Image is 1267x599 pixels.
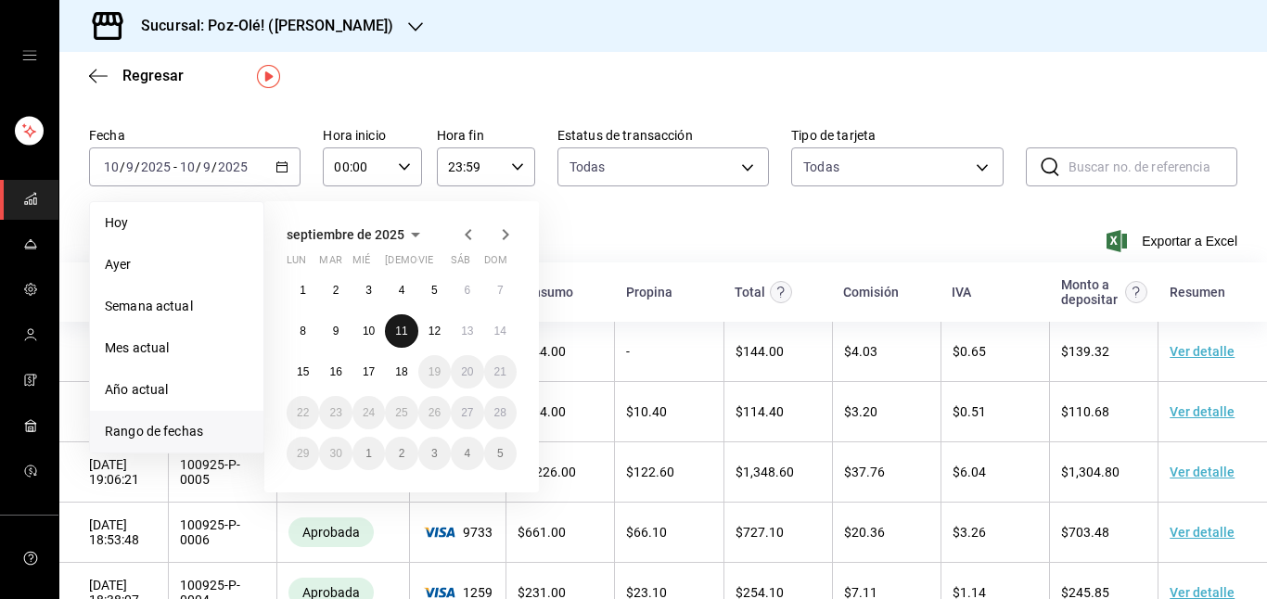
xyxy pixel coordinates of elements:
abbr: 2 de octubre de 2025 [399,447,405,460]
abbr: 23 de septiembre de 2025 [329,406,341,419]
button: 14 de septiembre de 2025 [484,314,517,348]
td: 100925-P-0006 [168,503,276,563]
span: $ 727.10 [736,525,784,540]
abbr: 22 de septiembre de 2025 [297,406,309,419]
span: $ 110.68 [1061,404,1109,419]
abbr: 4 de septiembre de 2025 [399,284,405,297]
abbr: jueves [385,254,494,274]
button: 27 de septiembre de 2025 [451,396,483,429]
label: Hora fin [437,129,535,142]
span: $ 4.03 [844,344,877,359]
button: Regresar [89,67,184,84]
span: $ 0.65 [953,344,986,359]
span: - [173,159,177,174]
button: 30 de septiembre de 2025 [319,437,352,470]
abbr: 20 de septiembre de 2025 [461,365,473,378]
abbr: 14 de septiembre de 2025 [494,325,506,338]
span: / [134,159,140,174]
td: - [615,322,723,382]
span: Regresar [122,67,184,84]
abbr: lunes [287,254,306,274]
abbr: 16 de septiembre de 2025 [329,365,341,378]
abbr: viernes [418,254,433,274]
span: $ 0.51 [953,404,986,419]
input: -- [179,159,196,174]
svg: Este monto equivale al total pagado por el comensal antes de aplicar Comisión e IVA. [770,281,792,303]
span: Rango de fechas [105,422,249,441]
span: $ 66.10 [626,525,667,540]
input: -- [202,159,211,174]
td: [DATE] 21:05:54 [59,382,168,442]
abbr: 18 de septiembre de 2025 [395,365,407,378]
a: Ver detalle [1170,465,1235,479]
span: Ayer [105,255,249,274]
input: ---- [140,159,172,174]
button: 16 de septiembre de 2025 [319,355,352,389]
button: 17 de septiembre de 2025 [352,355,385,389]
span: septiembre de 2025 [287,227,404,242]
a: Ver detalle [1170,404,1235,419]
input: -- [125,159,134,174]
button: 20 de septiembre de 2025 [451,355,483,389]
abbr: 6 de septiembre de 2025 [464,284,470,297]
span: $ 6.04 [953,465,986,479]
span: Hoy [105,213,249,233]
td: 100925-P-0005 [168,442,276,503]
abbr: 5 de septiembre de 2025 [431,284,438,297]
abbr: 1 de octubre de 2025 [365,447,372,460]
span: Semana actual [105,297,249,316]
abbr: 8 de septiembre de 2025 [300,325,306,338]
span: $ 139.32 [1061,344,1109,359]
label: Hora inicio [323,129,421,142]
div: Comisión [843,285,899,299]
abbr: 27 de septiembre de 2025 [461,406,473,419]
abbr: 21 de septiembre de 2025 [494,365,506,378]
button: open drawer [22,48,37,63]
input: -- [103,159,120,174]
abbr: 19 de septiembre de 2025 [429,365,441,378]
button: 15 de septiembre de 2025 [287,355,319,389]
span: $ 20.36 [844,525,885,540]
button: 8 de septiembre de 2025 [287,314,319,348]
button: 2 de octubre de 2025 [385,437,417,470]
abbr: 29 de septiembre de 2025 [297,447,309,460]
span: 9733 [421,525,494,540]
abbr: 25 de septiembre de 2025 [395,406,407,419]
button: 1 de octubre de 2025 [352,437,385,470]
abbr: miércoles [352,254,370,274]
button: 26 de septiembre de 2025 [418,396,451,429]
abbr: 24 de septiembre de 2025 [363,406,375,419]
abbr: 28 de septiembre de 2025 [494,406,506,419]
button: 18 de septiembre de 2025 [385,355,417,389]
span: / [196,159,201,174]
abbr: 4 de octubre de 2025 [464,447,470,460]
img: Tooltip marker [257,65,280,88]
button: 22 de septiembre de 2025 [287,396,319,429]
button: 4 de octubre de 2025 [451,437,483,470]
button: 11 de septiembre de 2025 [385,314,417,348]
abbr: 17 de septiembre de 2025 [363,365,375,378]
abbr: 3 de septiembre de 2025 [365,284,372,297]
svg: Este es el monto resultante del total pagado menos comisión e IVA. Esta será la parte que se depo... [1125,281,1147,303]
abbr: 26 de septiembre de 2025 [429,406,441,419]
span: $ 661.00 [518,525,566,540]
button: 3 de septiembre de 2025 [352,274,385,307]
div: Transacciones cobradas de manera exitosa. [288,517,374,547]
button: 4 de septiembre de 2025 [385,274,417,307]
label: Estatus de transacción [557,129,769,142]
div: Total [735,285,765,299]
button: 28 de septiembre de 2025 [484,396,517,429]
abbr: sábado [451,254,470,274]
button: 1 de septiembre de 2025 [287,274,319,307]
button: 25 de septiembre de 2025 [385,396,417,429]
div: Monto a depositar [1061,277,1120,307]
abbr: 7 de septiembre de 2025 [497,284,504,297]
button: 7 de septiembre de 2025 [484,274,517,307]
abbr: 11 de septiembre de 2025 [395,325,407,338]
button: 2 de septiembre de 2025 [319,274,352,307]
button: Exportar a Excel [1110,230,1237,252]
abbr: 13 de septiembre de 2025 [461,325,473,338]
abbr: 30 de septiembre de 2025 [329,447,341,460]
label: Fecha [89,129,301,142]
span: $ 703.48 [1061,525,1109,540]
